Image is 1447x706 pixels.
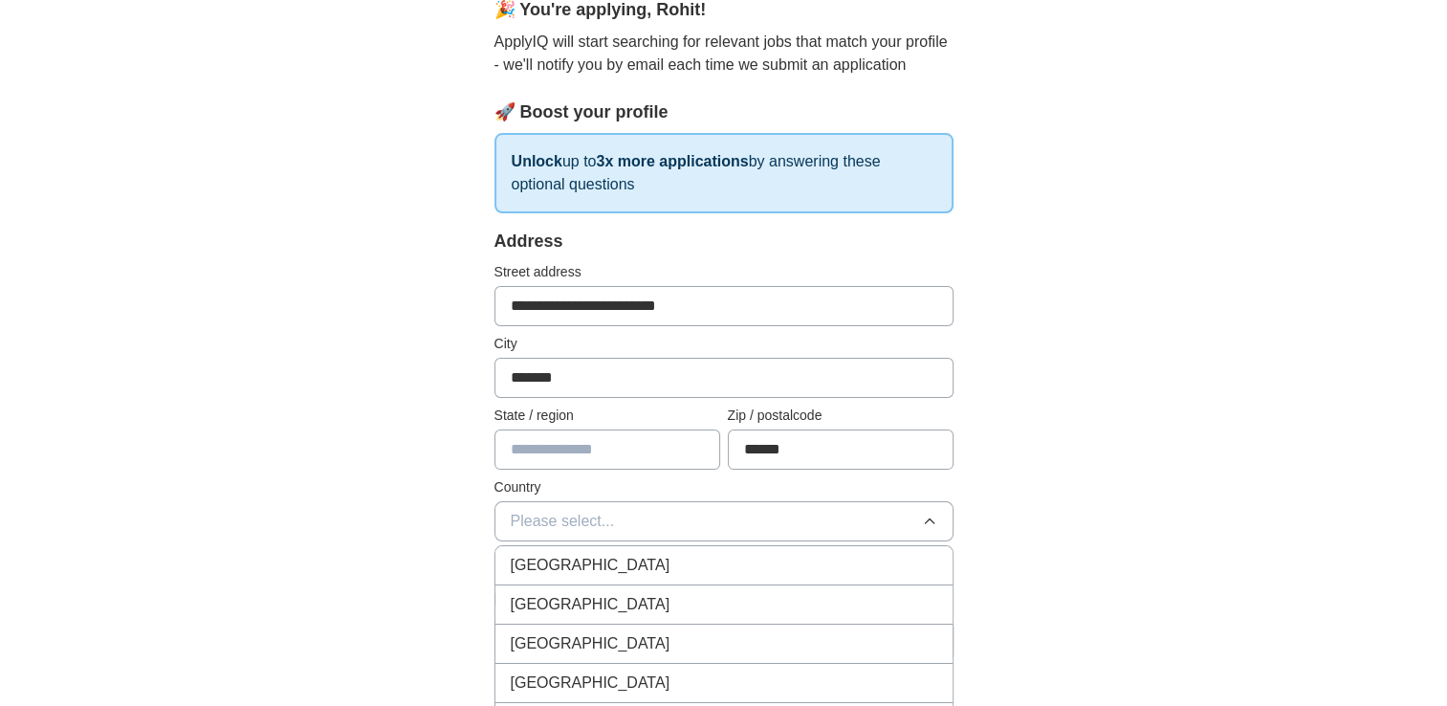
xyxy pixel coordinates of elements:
[494,99,954,125] div: 🚀 Boost your profile
[494,334,954,354] label: City
[494,31,954,77] p: ApplyIQ will start searching for relevant jobs that match your profile - we'll notify you by emai...
[728,406,954,426] label: Zip / postalcode
[511,632,670,655] span: [GEOGRAPHIC_DATA]
[512,153,562,169] strong: Unlock
[494,262,954,282] label: Street address
[511,510,615,533] span: Please select...
[596,153,748,169] strong: 3x more applications
[511,593,670,616] span: [GEOGRAPHIC_DATA]
[494,229,954,254] div: Address
[494,406,720,426] label: State / region
[511,672,670,695] span: [GEOGRAPHIC_DATA]
[494,501,954,541] button: Please select...
[511,554,670,577] span: [GEOGRAPHIC_DATA]
[494,133,954,213] p: up to by answering these optional questions
[494,477,954,497] label: Country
